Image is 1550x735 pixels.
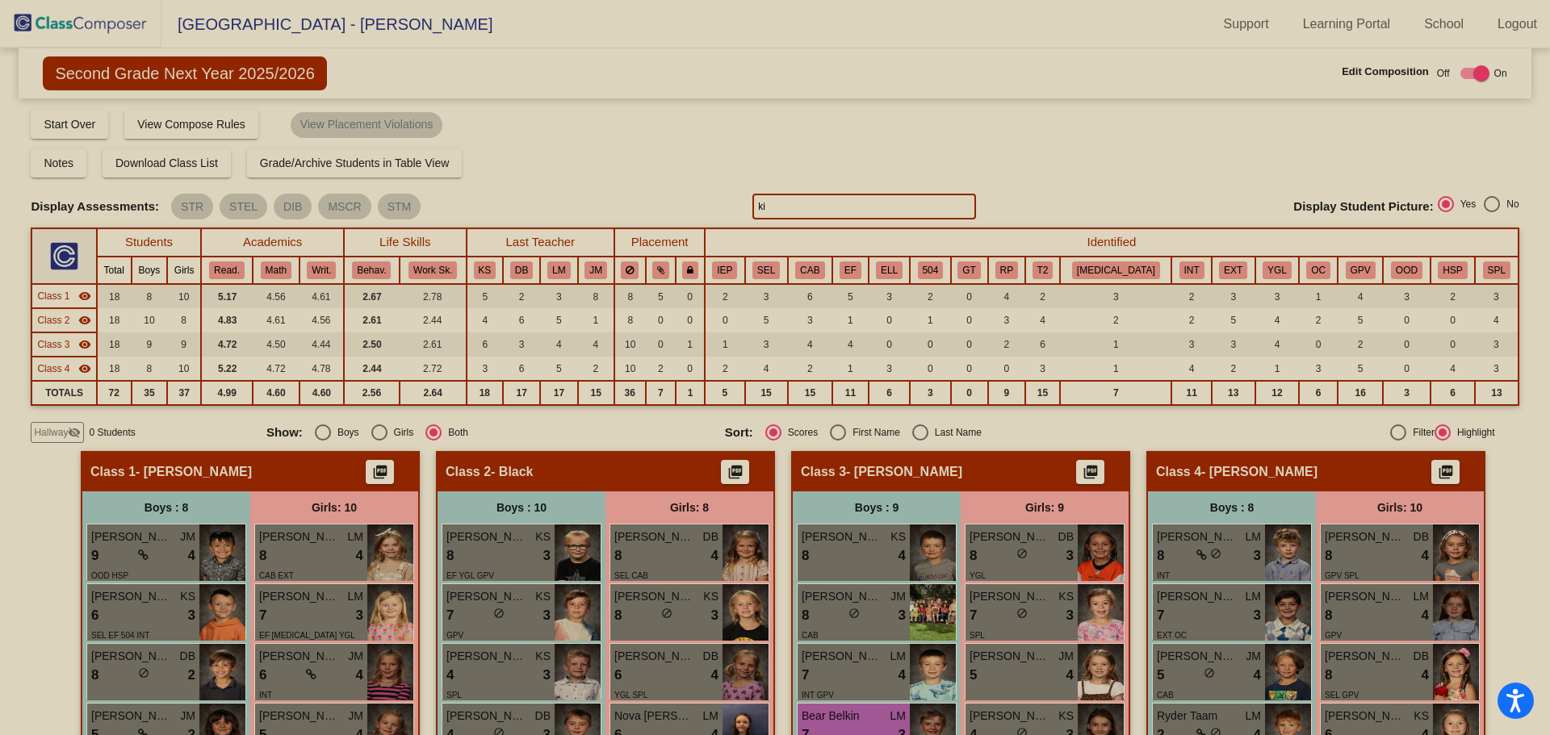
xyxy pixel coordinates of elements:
th: Only Child [1299,257,1338,284]
td: 5.17 [201,284,253,308]
td: 4 [1171,357,1211,381]
button: EXT [1219,261,1247,279]
td: 4.50 [253,332,300,357]
th: Life Skills [344,228,467,257]
td: 1 [676,332,705,357]
td: 0 [951,381,988,405]
td: 6 [1299,381,1338,405]
div: Scores [781,425,818,440]
td: 0 [869,308,911,332]
td: 3 [745,332,788,357]
td: 4 [788,332,832,357]
td: 4 [1431,357,1475,381]
td: 2.61 [400,332,467,357]
td: 12 [1255,381,1300,405]
mat-icon: visibility [78,338,91,351]
th: READ Plan [988,257,1025,284]
button: Download Class List [103,148,231,177]
td: 2.61 [344,308,400,332]
td: 4.78 [300,357,344,381]
td: 2.78 [400,284,467,308]
button: IEP [712,261,737,279]
td: 4.99 [201,381,253,405]
td: 2 [503,284,540,308]
div: Highlight [1451,425,1495,440]
td: 13 [1212,381,1255,405]
td: 3 [869,357,911,381]
th: Total [97,257,132,284]
button: [MEDICAL_DATA] [1072,261,1160,279]
td: 0 [646,308,676,332]
td: 2 [788,357,832,381]
td: 0 [910,332,950,357]
td: 4 [540,332,577,357]
th: Kristie Sellmeyer [467,257,503,284]
th: Identified [705,228,1518,257]
td: 4 [1025,308,1060,332]
td: 0 [676,284,705,308]
td: 3 [869,284,911,308]
td: 4 [988,284,1025,308]
button: Print Students Details [366,460,394,484]
td: 1 [1299,284,1338,308]
td: 17 [540,381,577,405]
span: Class 2 [37,313,69,328]
td: 3 [1475,357,1518,381]
th: Academics [201,228,344,257]
td: 2 [1060,308,1171,332]
span: Display Student Picture: [1293,199,1433,214]
td: 0 [1383,357,1430,381]
mat-radio-group: Select an option [1438,196,1519,217]
td: 0 [910,357,950,381]
button: CAB [795,261,824,279]
button: DB [510,261,533,279]
th: Keep with students [646,257,676,284]
td: Hidden teacher - Casey Cunningham [31,357,96,381]
span: Show: [266,425,303,440]
th: Keep away students [614,257,646,284]
td: 4.61 [253,308,300,332]
td: 4 [745,357,788,381]
th: MTSS Tier 3 [1060,257,1171,284]
span: Class 4 [37,361,69,376]
td: 5 [705,381,744,405]
a: Logout [1485,11,1550,37]
td: 3 [1255,284,1300,308]
td: 15 [745,381,788,405]
td: 3 [1171,332,1211,357]
td: 3 [1060,284,1171,308]
td: 0 [676,308,705,332]
span: Class 1 [90,464,136,480]
button: Read. [209,261,245,279]
button: View Compose Rules [124,110,258,139]
button: RP [995,261,1018,279]
td: 4 [1255,308,1300,332]
td: 3 [745,284,788,308]
td: 5 [1212,308,1255,332]
button: GPV [1346,261,1376,279]
td: 11 [832,381,869,405]
td: 1 [705,332,744,357]
td: 5 [540,308,577,332]
td: 2 [910,284,950,308]
td: 2 [1338,332,1383,357]
button: Math [261,261,291,279]
mat-icon: picture_as_pdf [1436,464,1456,487]
td: 2.72 [400,357,467,381]
span: Start Over [44,118,95,131]
button: HSP [1438,261,1467,279]
td: 6 [788,284,832,308]
td: 3 [1212,284,1255,308]
td: 1 [1060,332,1171,357]
td: 6 [869,381,911,405]
span: [GEOGRAPHIC_DATA] - [PERSON_NAME] [161,11,492,37]
th: English Language Learner [869,257,911,284]
a: Learning Portal [1290,11,1404,37]
th: Lauren Micheli [540,257,577,284]
td: 1 [832,357,869,381]
td: 0 [676,357,705,381]
td: 2 [646,357,676,381]
td: 3 [910,381,950,405]
td: 4 [1475,308,1518,332]
td: 4.61 [300,284,344,308]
